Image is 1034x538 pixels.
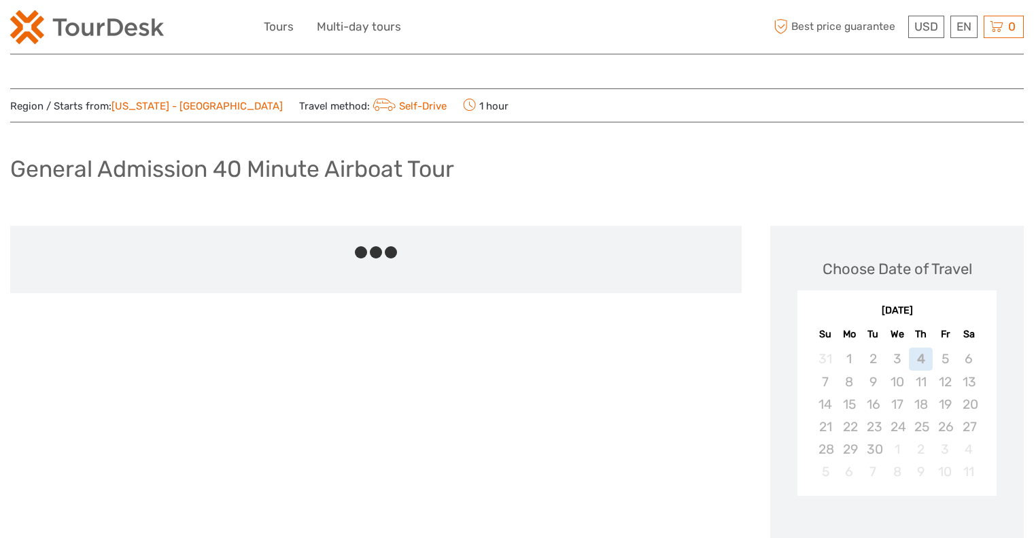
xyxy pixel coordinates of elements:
div: [DATE] [797,304,997,318]
div: Not available Sunday, August 31st, 2025 [813,348,837,370]
div: Not available Friday, September 5th, 2025 [933,348,957,370]
div: Tu [861,325,885,343]
div: Not available Thursday, September 4th, 2025 [909,348,933,370]
div: Not available Wednesday, September 3rd, 2025 [885,348,909,370]
div: Sa [957,325,981,343]
div: Not available Tuesday, September 9th, 2025 [861,371,885,393]
div: Not available Monday, September 8th, 2025 [838,371,861,393]
div: Not available Wednesday, September 17th, 2025 [885,393,909,416]
h1: General Admission 40 Minute Airboat Tour [10,155,454,183]
div: Not available Sunday, September 28th, 2025 [813,438,837,460]
div: Not available Friday, September 12th, 2025 [933,371,957,393]
div: Not available Saturday, October 11th, 2025 [957,460,981,483]
div: Not available Thursday, September 11th, 2025 [909,371,933,393]
div: Not available Tuesday, September 2nd, 2025 [861,348,885,370]
div: Not available Tuesday, September 30th, 2025 [861,438,885,460]
span: Region / Starts from: [10,99,283,114]
div: Not available Thursday, October 9th, 2025 [909,460,933,483]
div: Not available Wednesday, September 24th, 2025 [885,416,909,438]
div: Not available Monday, September 22nd, 2025 [838,416,861,438]
div: Not available Friday, September 19th, 2025 [933,393,957,416]
div: Not available Saturday, October 4th, 2025 [957,438,981,460]
div: Not available Sunday, September 14th, 2025 [813,393,837,416]
div: Not available Tuesday, September 16th, 2025 [861,393,885,416]
a: [US_STATE] - [GEOGRAPHIC_DATA] [111,100,283,112]
div: Not available Wednesday, October 8th, 2025 [885,460,909,483]
span: USD [914,20,938,33]
div: Not available Tuesday, September 23rd, 2025 [861,416,885,438]
div: Not available Monday, October 6th, 2025 [838,460,861,483]
div: Not available Sunday, October 5th, 2025 [813,460,837,483]
img: 2254-3441b4b5-4e5f-4d00-b396-31f1d84a6ebf_logo_small.png [10,10,164,44]
div: Not available Friday, September 26th, 2025 [933,416,957,438]
a: Multi-day tours [317,17,401,37]
div: Not available Friday, October 10th, 2025 [933,460,957,483]
div: Not available Saturday, September 6th, 2025 [957,348,981,370]
div: Not available Wednesday, October 1st, 2025 [885,438,909,460]
a: Self-Drive [370,100,447,112]
div: EN [950,16,978,38]
span: Best price guarantee [770,16,905,38]
div: Not available Thursday, October 2nd, 2025 [909,438,933,460]
a: Tours [264,17,294,37]
div: Su [813,325,837,343]
div: Not available Thursday, September 25th, 2025 [909,416,933,438]
div: Not available Monday, September 1st, 2025 [838,348,861,370]
div: Th [909,325,933,343]
div: Mo [838,325,861,343]
div: Not available Friday, October 3rd, 2025 [933,438,957,460]
div: Not available Thursday, September 18th, 2025 [909,393,933,416]
div: We [885,325,909,343]
div: Not available Tuesday, October 7th, 2025 [861,460,885,483]
div: Fr [933,325,957,343]
div: Not available Monday, September 29th, 2025 [838,438,861,460]
span: 0 [1006,20,1018,33]
div: Not available Sunday, September 7th, 2025 [813,371,837,393]
div: Not available Saturday, September 13th, 2025 [957,371,981,393]
div: Not available Monday, September 15th, 2025 [838,393,861,416]
div: Not available Sunday, September 21st, 2025 [813,416,837,438]
span: Travel method: [299,96,447,115]
span: 1 hour [463,96,509,115]
div: month 2025-09 [802,348,993,483]
div: Not available Saturday, September 20th, 2025 [957,393,981,416]
div: Choose Date of Travel [823,258,972,280]
div: Not available Wednesday, September 10th, 2025 [885,371,909,393]
div: Not available Saturday, September 27th, 2025 [957,416,981,438]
